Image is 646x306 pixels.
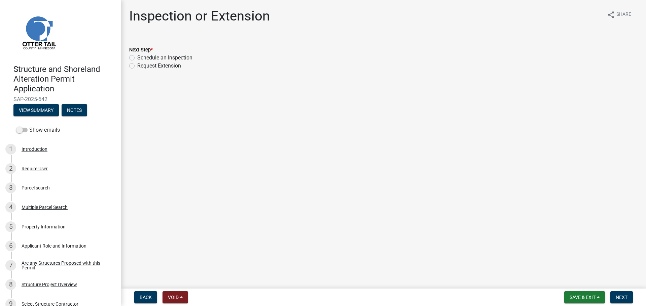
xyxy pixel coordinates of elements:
[602,8,637,21] button: shareShare
[22,166,48,171] div: Require User
[22,185,50,190] div: Parcel search
[163,291,188,303] button: Void
[13,96,108,102] span: SAP-2025-542
[62,108,87,114] wm-modal-confirm: Notes
[5,260,16,271] div: 7
[22,244,86,248] div: Applicant Role and Information
[5,279,16,290] div: 8
[5,144,16,155] div: 1
[610,291,633,303] button: Next
[13,64,116,93] h4: Structure and Shoreland Alteration Permit Application
[570,295,596,300] span: Save & Exit
[5,202,16,213] div: 4
[13,104,59,116] button: View Summary
[5,241,16,251] div: 6
[13,7,64,57] img: Otter Tail County, Minnesota
[137,54,192,62] label: Schedule an Inspection
[16,126,60,134] label: Show emails
[22,261,110,270] div: Are any Structures Proposed with this Permit
[168,295,179,300] span: Void
[5,163,16,174] div: 2
[22,205,68,210] div: Multiple Parcel Search
[129,48,153,52] label: Next Step
[22,224,66,229] div: Property Information
[140,295,152,300] span: Back
[5,221,16,232] div: 5
[5,182,16,193] div: 3
[137,62,181,70] label: Request Extension
[22,282,77,287] div: Structure Project Overview
[607,11,615,19] i: share
[564,291,605,303] button: Save & Exit
[129,8,270,24] h1: Inspection or Extension
[13,108,59,114] wm-modal-confirm: Summary
[62,104,87,116] button: Notes
[616,295,627,300] span: Next
[134,291,157,303] button: Back
[616,11,631,19] span: Share
[22,147,47,151] div: Introduction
